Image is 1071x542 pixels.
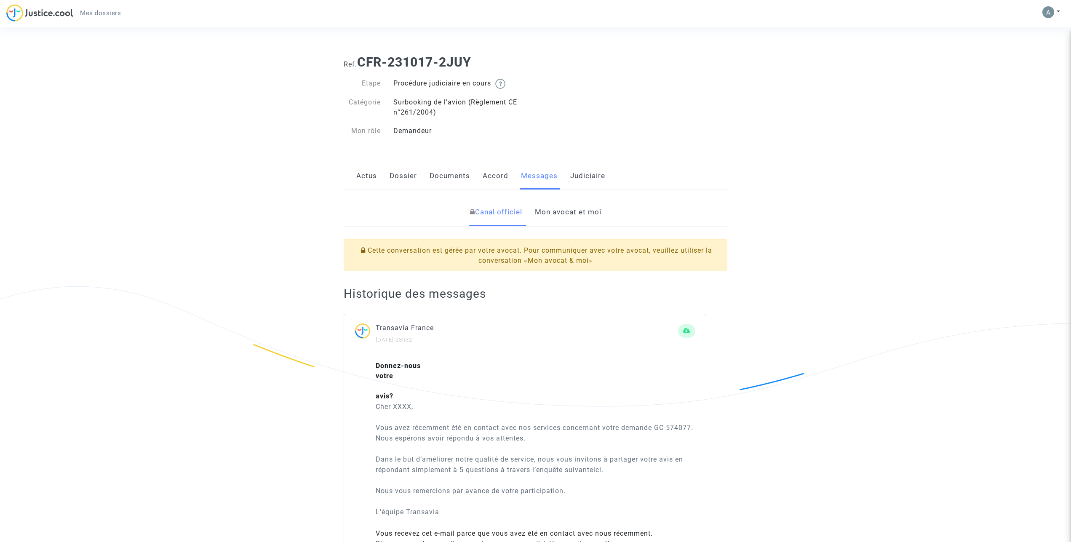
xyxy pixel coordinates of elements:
[355,323,376,344] img: ...
[344,286,727,301] h2: Historique des messages
[376,403,413,411] span: Cher XXXX,
[387,97,536,117] div: Surbooking de l'avion (Règlement CE n°261/2004)
[570,162,605,190] a: Judiciaire
[430,162,470,190] a: Documents
[387,126,536,136] div: Demandeur
[6,4,73,21] img: jc-logo.svg
[387,78,536,89] div: Procédure judiciaire en cours
[470,198,522,226] a: Canal officiel
[495,79,505,89] img: help.svg
[521,162,558,190] a: Messages
[376,323,678,333] p: Transavia France
[80,9,121,17] span: Mes dossiers
[1042,6,1054,18] img: ACg8ocIjuyRa1sEL9KJzT5gFD5YoqR9UrlzOrc8RB4YCvC3b=s96-c
[357,55,471,69] b: CFR-231017-2JUY
[376,372,393,380] strong: votre
[356,162,377,190] a: Actus
[344,60,357,68] span: Ref.
[337,78,387,89] div: Etape
[376,401,695,517] p: Vous avez récemment été en contact avec nos services concernant votre demande GC-574077. Nous esp...
[376,362,421,370] b: Donnez-nous
[390,162,417,190] a: Dossier
[337,97,387,117] div: Catégorie
[483,162,508,190] a: Accord
[344,239,727,271] div: Cette conversation est gérée par votre avocat. Pour communiquer avec votre avocat, veuillez utili...
[73,7,128,19] a: Mes dossiers
[376,392,393,400] strong: avis?
[535,198,601,226] a: Mon avocat et moi
[337,126,387,136] div: Mon rôle
[376,336,412,343] small: [DATE] 23h32
[593,466,601,474] a: ici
